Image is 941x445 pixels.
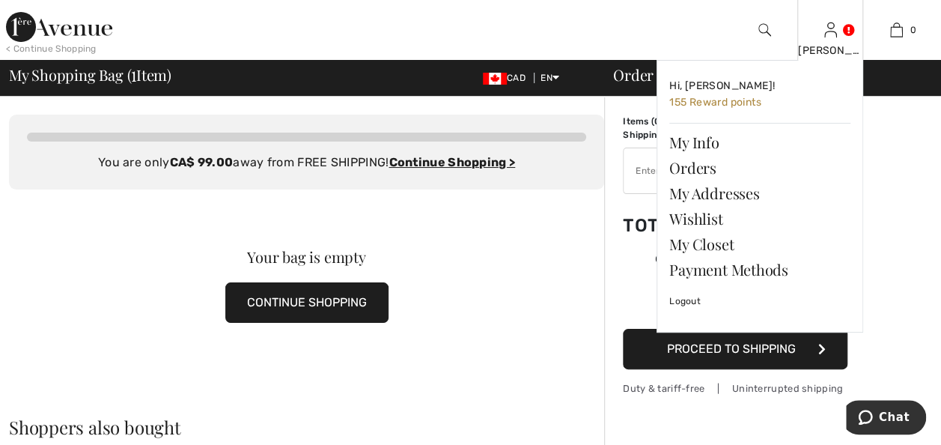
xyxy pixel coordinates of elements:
[623,200,711,251] td: Total
[9,418,604,436] h2: Shoppers also bought
[623,290,847,324] iframe: PayPal-paypal
[225,282,389,323] button: CONTINUE SHOPPING
[669,257,850,282] a: Payment Methods
[170,155,234,169] strong: CA$ 99.00
[864,21,928,39] a: 0
[669,130,850,155] a: My Info
[669,282,850,320] a: Logout
[824,21,837,39] img: My Info
[669,73,850,117] a: Hi, [PERSON_NAME]! 155 Reward points
[623,251,847,285] div: or 4 payments of with
[669,79,775,92] span: Hi, [PERSON_NAME]!
[669,155,850,181] a: Orders
[890,21,903,39] img: My Bag
[27,154,586,172] div: You are only away from FREE SHIPPING!
[39,249,575,264] div: Your bag is empty
[910,23,916,37] span: 0
[483,73,532,83] span: CAD
[623,128,711,142] td: Shipping
[9,67,171,82] span: My Shopping Bag ( Item)
[669,206,850,231] a: Wishlist
[846,400,926,438] iframe: Opens a widget where you can chat to one of our agents
[389,155,515,169] a: Continue Shopping >
[624,148,806,193] input: Promo code
[6,12,112,42] img: 1ère Avenue
[623,251,847,290] div: or 4 payments ofCA$ 3.74withSezzle Click to learn more about Sezzle
[6,42,97,55] div: < Continue Shopping
[798,43,862,58] div: [PERSON_NAME]
[669,231,850,257] a: My Closet
[131,64,136,83] span: 1
[623,115,711,128] td: Items ( )
[623,381,847,396] div: Duty & tariff-free | Uninterrupted shipping
[623,329,847,369] button: Proceed to Shipping
[669,96,761,109] span: 155 Reward points
[669,181,850,206] a: My Addresses
[758,21,771,39] img: search the website
[483,73,507,85] img: Canadian Dollar
[824,22,837,37] a: Sign In
[540,73,559,83] span: EN
[595,67,932,82] div: Order Summary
